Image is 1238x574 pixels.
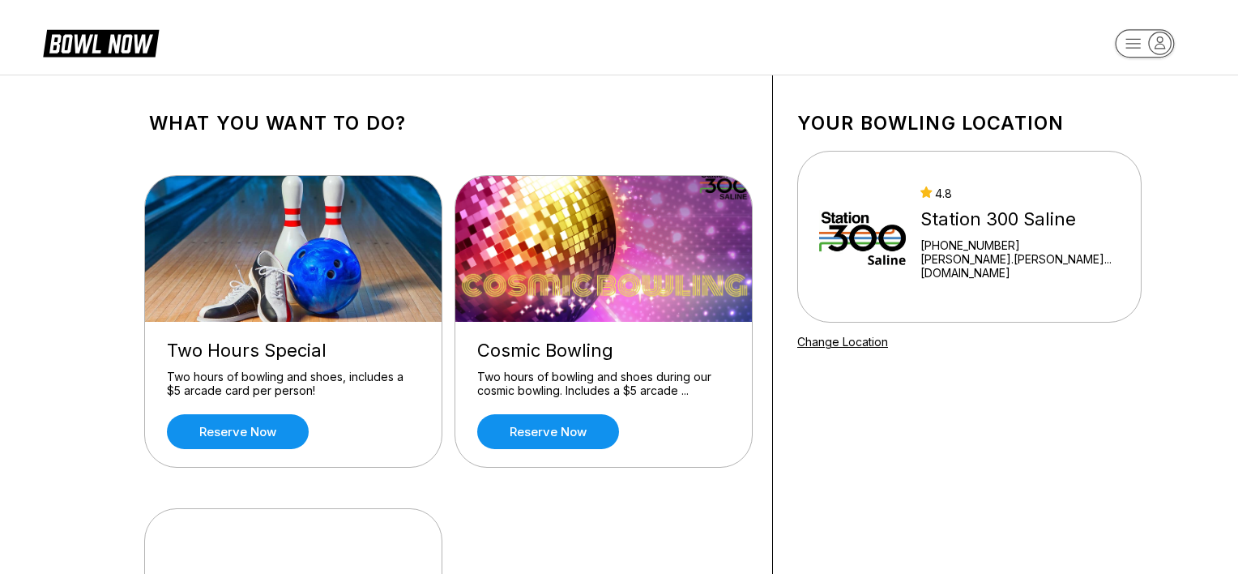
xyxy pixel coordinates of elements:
[477,340,730,362] div: Cosmic Bowling
[167,370,420,398] div: Two hours of bowling and shoes, includes a $5 arcade card per person!
[167,414,309,449] a: Reserve now
[145,176,443,322] img: Two Hours Special
[167,340,420,362] div: Two Hours Special
[920,186,1120,200] div: 4.8
[477,370,730,398] div: Two hours of bowling and shoes during our cosmic bowling. Includes a $5 arcade ...
[920,252,1120,280] a: [PERSON_NAME].[PERSON_NAME]...[DOMAIN_NAME]
[920,208,1120,230] div: Station 300 Saline
[819,176,906,298] img: Station 300 Saline
[477,414,619,449] a: Reserve now
[920,238,1120,252] div: [PHONE_NUMBER]
[455,176,753,322] img: Cosmic Bowling
[797,112,1142,135] h1: Your bowling location
[149,112,748,135] h1: What you want to do?
[797,335,888,349] a: Change Location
